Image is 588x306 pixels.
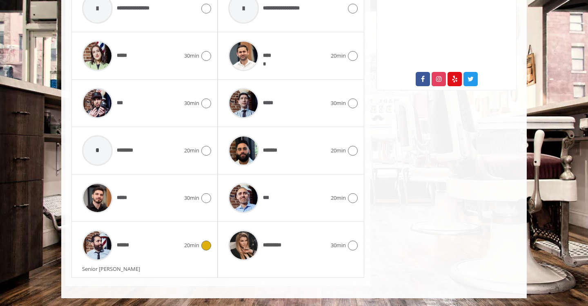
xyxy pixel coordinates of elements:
[331,241,346,250] span: 30min
[331,51,346,60] span: 20min
[82,265,144,272] span: Senior [PERSON_NAME]
[184,51,199,60] span: 30min
[331,194,346,202] span: 20min
[184,146,199,155] span: 20min
[331,99,346,107] span: 30min
[184,194,199,202] span: 30min
[331,146,346,155] span: 20min
[184,241,199,250] span: 20min
[184,99,199,107] span: 30min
